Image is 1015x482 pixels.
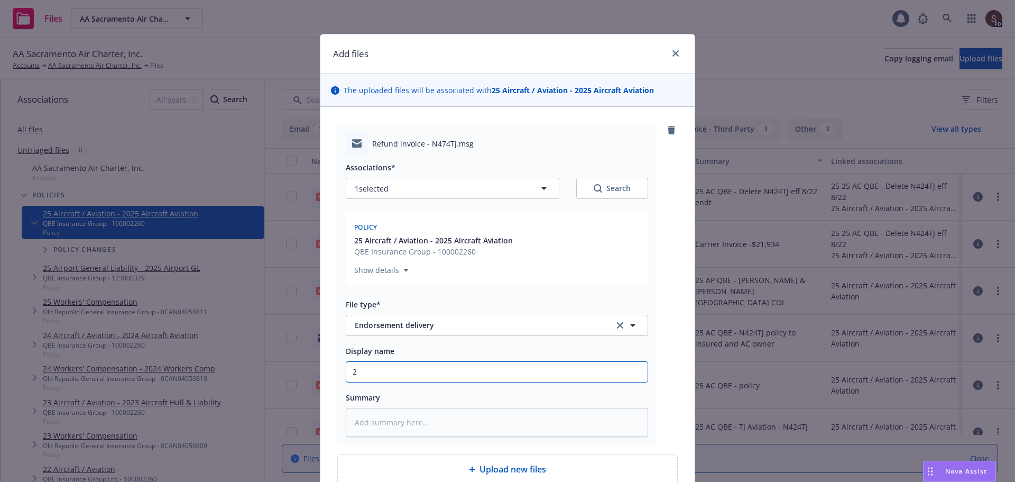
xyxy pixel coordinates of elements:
div: Search [594,183,631,194]
span: Upload new files [479,463,546,476]
span: Policy [354,223,377,232]
svg: Search [594,184,602,193]
span: The uploaded files will be associated with [344,85,654,96]
span: QBE Insurance Group - 100002260 [354,246,513,257]
span: Display name [346,346,394,356]
button: Show details [350,264,413,277]
span: Nova Assist [945,467,987,476]
strong: 25 Aircraft / Aviation - 2025 Aircraft Aviation [492,85,654,95]
a: remove [665,124,678,137]
button: 1selected [346,178,559,199]
div: Drag to move [924,461,937,481]
span: Refund invoice - N474Tj.msg [372,138,474,149]
h1: Add files [333,47,368,61]
button: 25 Aircraft / Aviation - 2025 Aircraft Aviation [354,235,513,246]
span: Endorsement delivery [355,320,599,331]
span: 1 selected [355,183,389,194]
a: clear selection [614,319,626,332]
button: Endorsement deliveryclear selection [346,315,648,336]
span: Summary [346,393,380,403]
span: File type* [346,299,381,310]
button: SearchSearch [576,178,648,199]
a: close [669,47,682,60]
input: Add display name here... [346,362,648,382]
button: Nova Assist [923,461,996,482]
span: Associations* [346,162,395,172]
